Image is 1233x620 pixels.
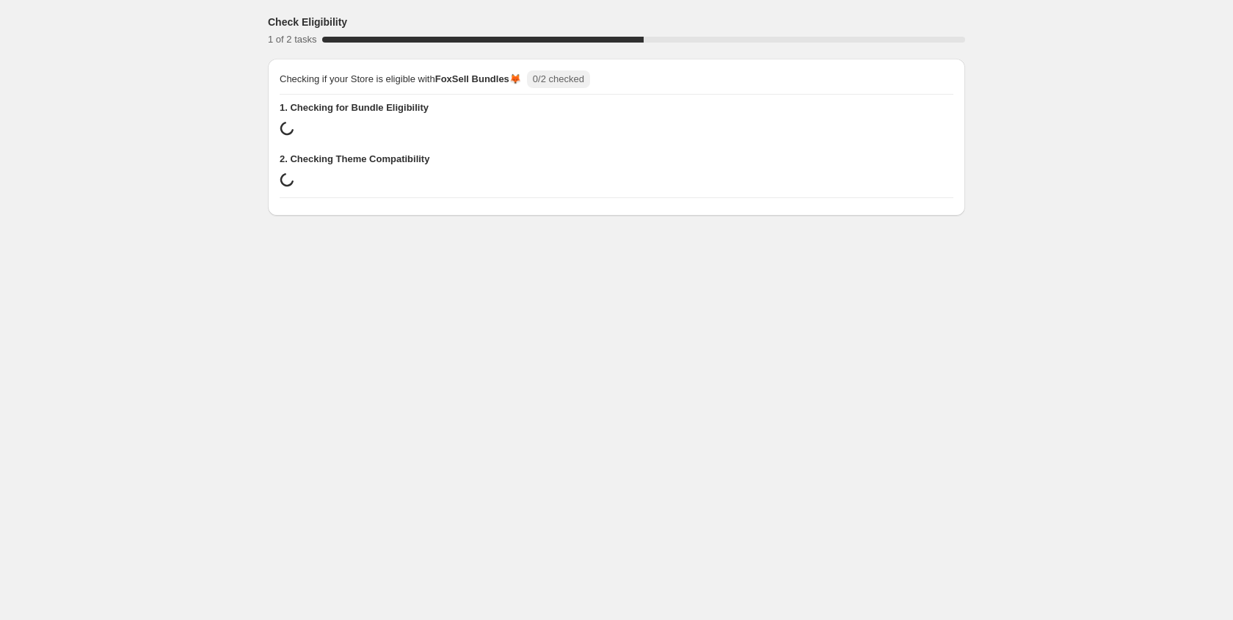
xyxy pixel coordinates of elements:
span: Checking if your Store is eligible with 🦊 [280,72,521,87]
span: 1. Checking for Bundle Eligibility [280,101,953,115]
span: FoxSell Bundles [435,73,509,84]
h3: Check Eligibility [268,15,347,29]
span: 1 of 2 tasks [268,34,316,45]
span: 2. Checking Theme Compatibility [280,152,953,167]
span: 0/2 checked [533,73,584,84]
